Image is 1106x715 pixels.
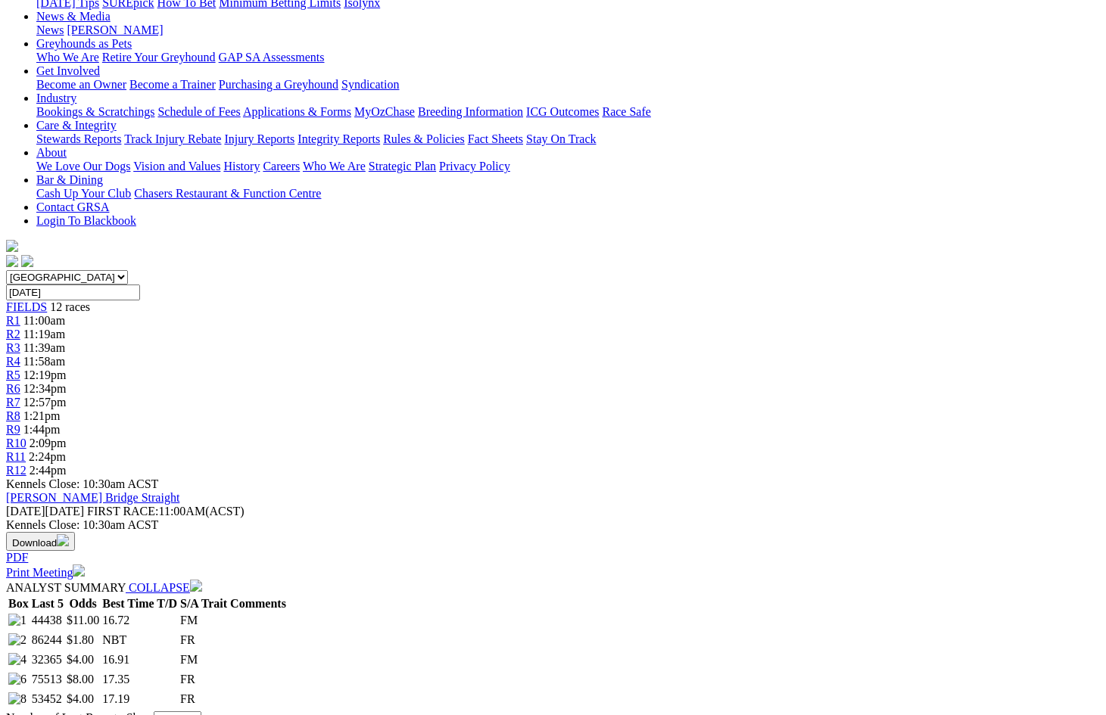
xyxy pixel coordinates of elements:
[219,51,325,64] a: GAP SA Assessments
[263,160,300,173] a: Careers
[439,160,510,173] a: Privacy Policy
[31,652,64,667] td: 32365
[8,673,26,686] img: 6
[6,518,1100,532] div: Kennels Close: 10:30am ACST
[36,37,132,50] a: Greyhounds as Pets
[6,341,20,354] a: R3
[6,300,47,313] a: FIELDS
[6,409,20,422] a: R8
[6,382,20,395] a: R6
[6,355,20,368] a: R4
[602,105,650,118] a: Race Safe
[243,105,351,118] a: Applications & Forms
[179,652,228,667] td: FM
[29,450,66,463] span: 2:24pm
[23,355,65,368] span: 11:58am
[31,596,64,611] th: Last 5
[6,255,18,267] img: facebook.svg
[67,633,94,646] span: $1.80
[31,613,64,628] td: 44438
[21,255,33,267] img: twitter.svg
[101,672,178,687] td: 17.35
[36,201,109,213] a: Contact GRSA
[101,633,178,648] td: NBT
[36,146,67,159] a: About
[31,692,64,707] td: 53452
[36,10,111,23] a: News & Media
[6,450,26,463] a: R11
[101,652,178,667] td: 16.91
[8,614,26,627] img: 1
[418,105,523,118] a: Breeding Information
[526,105,599,118] a: ICG Outcomes
[36,64,100,77] a: Get Involved
[229,596,287,611] th: Comments
[36,187,1100,201] div: Bar & Dining
[157,105,240,118] a: Schedule of Fees
[134,187,321,200] a: Chasers Restaurant & Function Centre
[87,505,245,518] span: 11:00AM(ACST)
[8,633,26,647] img: 2
[23,409,61,422] span: 1:21pm
[23,328,65,340] span: 11:19am
[36,105,1100,119] div: Industry
[31,672,64,687] td: 75513
[179,633,228,648] td: FR
[133,160,220,173] a: Vision and Values
[126,581,202,594] a: COLLAPSE
[383,132,465,145] a: Rules & Policies
[87,505,158,518] span: FIRST RACE:
[66,596,100,611] th: Odds
[124,132,221,145] a: Track Injury Rebate
[6,314,20,327] a: R1
[219,78,338,91] a: Purchasing a Greyhound
[23,423,61,436] span: 1:44pm
[6,464,26,477] a: R12
[6,240,18,252] img: logo-grsa-white.png
[36,78,126,91] a: Become an Owner
[36,51,99,64] a: Who We Are
[526,132,596,145] a: Stay On Track
[179,613,228,628] td: FM
[73,564,85,577] img: printer.svg
[36,23,64,36] a: News
[190,580,202,592] img: chevron-down-white.svg
[23,368,67,381] span: 12:19pm
[23,382,67,395] span: 12:34pm
[303,160,366,173] a: Who We Are
[179,692,228,707] td: FR
[36,160,1100,173] div: About
[6,580,1100,595] div: ANALYST SUMMARY
[6,396,20,409] span: R7
[6,328,20,340] a: R2
[36,173,103,186] a: Bar & Dining
[67,673,94,685] span: $8.00
[36,23,1100,37] div: News & Media
[67,653,94,666] span: $4.00
[6,368,20,381] a: R5
[6,437,26,449] span: R10
[369,160,436,173] a: Strategic Plan
[36,105,154,118] a: Bookings & Scratchings
[6,284,140,300] input: Select date
[101,596,178,611] th: Best Time T/D
[36,132,1100,146] div: Care & Integrity
[223,160,260,173] a: History
[36,214,136,227] a: Login To Blackbook
[31,633,64,648] td: 86244
[67,692,94,705] span: $4.00
[6,423,20,436] a: R9
[67,614,99,626] span: $11.00
[8,653,26,667] img: 4
[36,160,130,173] a: We Love Our Dogs
[50,300,90,313] span: 12 races
[354,105,415,118] a: MyOzChase
[8,596,30,611] th: Box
